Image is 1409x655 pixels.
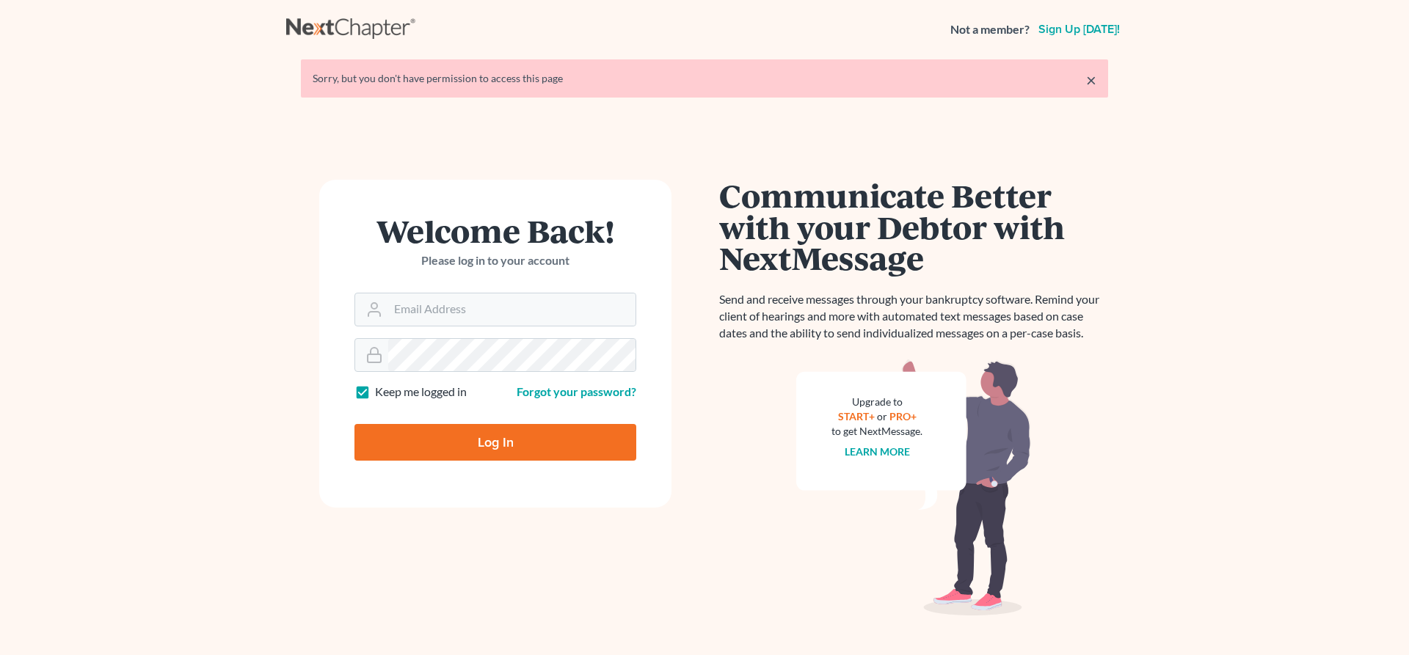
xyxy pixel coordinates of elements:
img: nextmessage_bg-59042aed3d76b12b5cd301f8e5b87938c9018125f34e5fa2b7a6b67550977c72.svg [796,359,1031,616]
p: Please log in to your account [354,252,636,269]
a: Forgot your password? [517,384,636,398]
strong: Not a member? [950,21,1030,38]
a: × [1086,71,1096,89]
span: or [877,410,887,422]
div: to get NextMessage. [831,424,922,439]
h1: Welcome Back! [354,215,636,246]
input: Email Address [388,293,636,326]
p: Send and receive messages through your bankruptcy software. Remind your client of hearings and mo... [719,291,1108,342]
a: PRO+ [889,410,917,422]
label: Keep me logged in [375,384,467,400]
a: START+ [838,410,875,422]
h1: Communicate Better with your Debtor with NextMessage [719,180,1108,274]
div: Upgrade to [831,395,922,409]
input: Log In [354,424,636,461]
div: Sorry, but you don't have permission to access this page [313,71,1096,86]
a: Learn more [845,445,910,458]
a: Sign up [DATE]! [1035,23,1123,35]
